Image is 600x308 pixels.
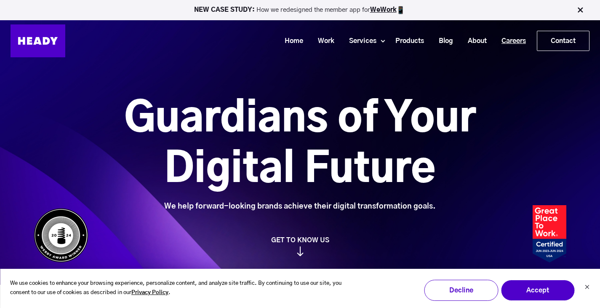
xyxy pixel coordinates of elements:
a: Products [385,33,428,49]
img: Heady_2023_Certification_Badge [533,205,566,262]
a: WeWork [370,7,397,13]
strong: NEW CASE STUDY: [194,7,256,13]
img: Heady_Logo_Web-01 (1) [11,24,65,57]
a: Careers [491,33,530,49]
button: Accept [501,280,575,301]
a: GET TO KNOW US [29,236,571,256]
a: About [457,33,491,49]
img: arrow_down [297,246,304,256]
div: Navigation Menu [74,31,589,51]
div: We help forward-looking brands achieve their digital transformation goals. [77,202,523,211]
img: Heady_WebbyAward_Winner-4 [34,208,88,262]
a: Services [339,33,381,49]
p: We use cookies to enhance your browsing experience, personalize content, and analyze site traffic... [10,279,350,298]
h1: Guardians of Your Digital Future [77,94,523,195]
img: app emoji [397,6,405,14]
a: Blog [428,33,457,49]
a: Privacy Policy [131,288,168,298]
a: Contact [537,31,589,51]
a: Home [274,33,307,49]
p: How we redesigned the member app for [4,6,596,14]
a: Work [307,33,339,49]
button: Dismiss cookie banner [584,284,589,292]
button: Decline [424,280,498,301]
img: Close Bar [576,6,584,14]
